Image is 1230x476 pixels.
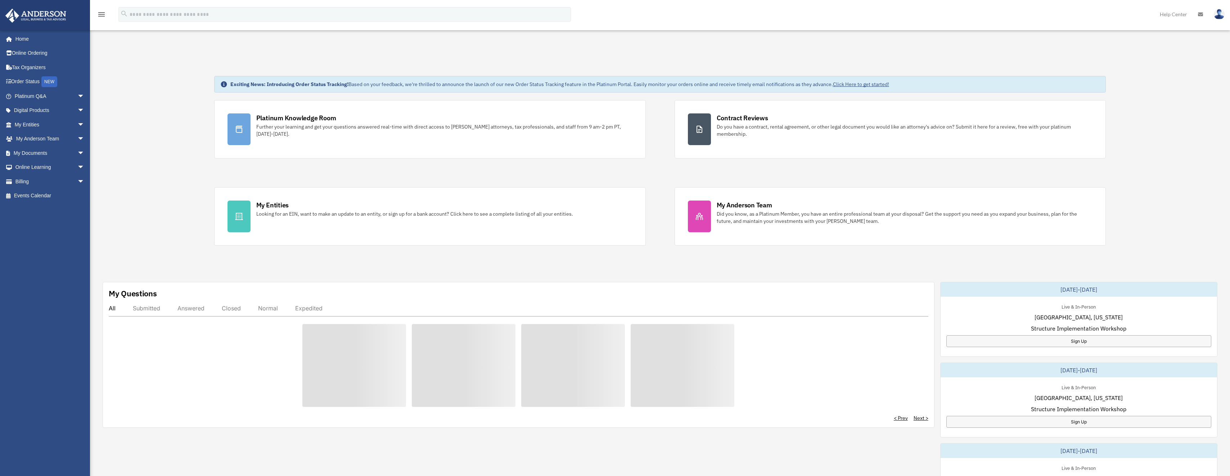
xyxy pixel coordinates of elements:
[946,416,1211,428] a: Sign Up
[41,76,57,87] div: NEW
[675,100,1106,158] a: Contract Reviews Do you have a contract, rental agreement, or other legal document you would like...
[214,187,646,246] a: My Entities Looking for an EIN, want to make an update to an entity, or sign up for a bank accoun...
[1031,324,1126,333] span: Structure Implementation Workshop
[177,305,204,312] div: Answered
[230,81,889,88] div: Based on your feedback, we're thrilled to announce the launch of our new Order Status Tracking fe...
[77,117,92,132] span: arrow_drop_down
[109,305,116,312] div: All
[77,160,92,175] span: arrow_drop_down
[256,123,632,138] div: Further your learning and get your questions answered real-time with direct access to [PERSON_NAM...
[941,282,1217,297] div: [DATE]-[DATE]
[5,89,95,103] a: Platinum Q&Aarrow_drop_down
[717,210,1093,225] div: Did you know, as a Platinum Member, you have an entire professional team at your disposal? Get th...
[97,13,106,19] a: menu
[120,10,128,18] i: search
[230,81,348,87] strong: Exciting News: Introducing Order Status Tracking!
[109,288,157,299] div: My Questions
[77,174,92,189] span: arrow_drop_down
[133,305,160,312] div: Submitted
[1035,394,1123,402] span: [GEOGRAPHIC_DATA], [US_STATE]
[717,201,772,210] div: My Anderson Team
[77,103,92,118] span: arrow_drop_down
[295,305,323,312] div: Expedited
[894,414,908,422] a: < Prev
[5,75,95,89] a: Order StatusNEW
[77,146,92,161] span: arrow_drop_down
[941,363,1217,377] div: [DATE]-[DATE]
[97,10,106,19] i: menu
[1056,302,1101,310] div: Live & In-Person
[941,444,1217,458] div: [DATE]-[DATE]
[5,32,92,46] a: Home
[214,100,646,158] a: Platinum Knowledge Room Further your learning and get your questions answered real-time with dire...
[256,201,289,210] div: My Entities
[256,113,336,122] div: Platinum Knowledge Room
[5,146,95,160] a: My Documentsarrow_drop_down
[222,305,241,312] div: Closed
[1035,313,1123,322] span: [GEOGRAPHIC_DATA], [US_STATE]
[1214,9,1225,19] img: User Pic
[5,46,95,60] a: Online Ordering
[1056,464,1101,471] div: Live & In-Person
[914,414,928,422] a: Next >
[833,81,889,87] a: Click Here to get started!
[5,160,95,175] a: Online Learningarrow_drop_down
[717,113,768,122] div: Contract Reviews
[5,117,95,132] a: My Entitiesarrow_drop_down
[256,210,573,217] div: Looking for an EIN, want to make an update to an entity, or sign up for a bank account? Click her...
[5,103,95,118] a: Digital Productsarrow_drop_down
[5,60,95,75] a: Tax Organizers
[1056,383,1101,391] div: Live & In-Person
[77,89,92,104] span: arrow_drop_down
[675,187,1106,246] a: My Anderson Team Did you know, as a Platinum Member, you have an entire professional team at your...
[5,132,95,146] a: My Anderson Teamarrow_drop_down
[1031,405,1126,413] span: Structure Implementation Workshop
[3,9,68,23] img: Anderson Advisors Platinum Portal
[5,174,95,189] a: Billingarrow_drop_down
[5,189,95,203] a: Events Calendar
[946,335,1211,347] a: Sign Up
[77,132,92,147] span: arrow_drop_down
[258,305,278,312] div: Normal
[717,123,1093,138] div: Do you have a contract, rental agreement, or other legal document you would like an attorney's ad...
